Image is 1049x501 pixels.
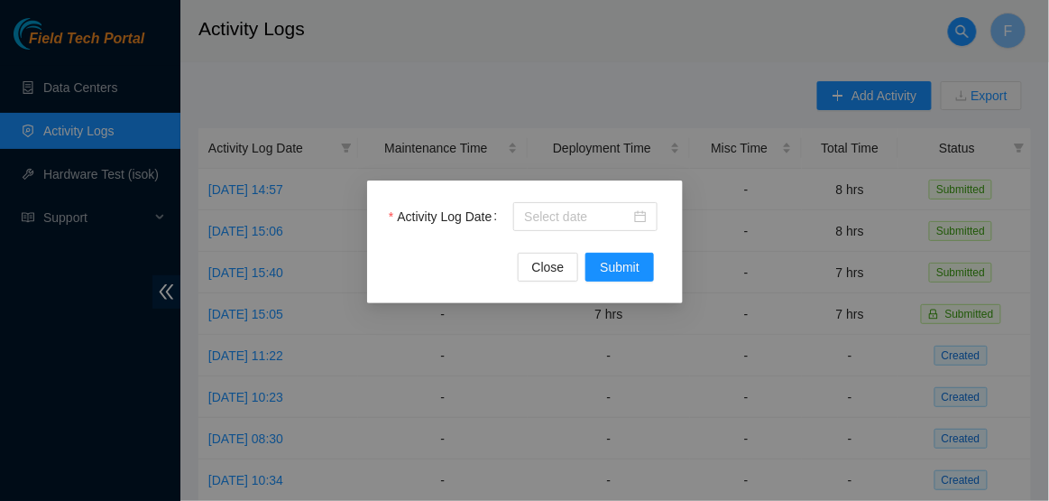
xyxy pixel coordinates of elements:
[531,257,564,277] span: Close
[524,207,630,227] input: Activity Log Date
[517,253,578,282] button: Close
[389,202,504,231] label: Activity Log Date
[585,253,654,282] button: Submit
[600,257,640,277] span: Submit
